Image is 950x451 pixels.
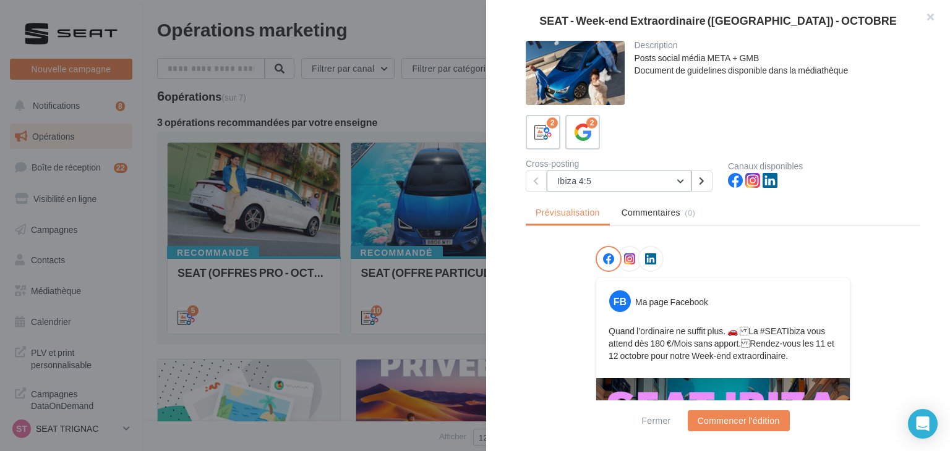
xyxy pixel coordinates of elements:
div: 2 [586,117,597,129]
div: 2 [547,117,558,129]
button: Fermer [636,413,675,428]
div: FB [609,290,631,312]
div: Open Intercom Messenger [908,409,938,439]
div: SEAT - Week-end Extraordinaire ([GEOGRAPHIC_DATA]) - OCTOBRE [506,15,930,26]
p: Quand l’ordinaire ne suffit plus. 🚗 La #SEATIbiza vous attend dès 180 €/Mois sans apport. Rendez-... [609,325,837,362]
div: Ma page Facebook [635,296,708,308]
button: Ibiza 4:5 [547,171,691,192]
div: Canaux disponibles [728,162,920,171]
span: (0) [685,208,695,217]
button: Commencer l'édition [688,410,790,431]
span: Commentaires [622,206,680,219]
div: Posts social média META + GMB Document de guidelines disponible dans la médiathèque [635,52,911,77]
div: Cross-posting [526,159,718,168]
div: Description [635,41,911,49]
